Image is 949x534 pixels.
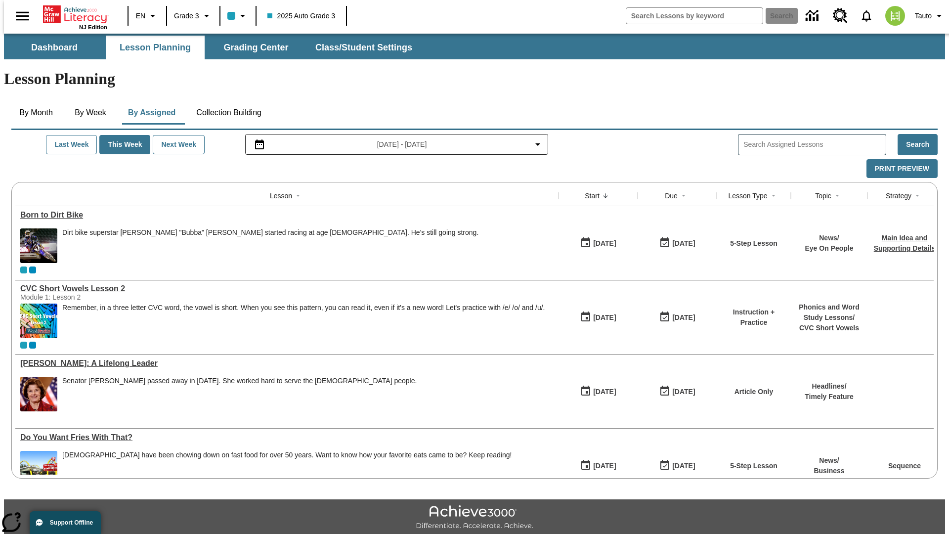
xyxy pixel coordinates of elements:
[885,6,905,26] img: avatar image
[62,304,545,312] p: Remember, in a three letter CVC word, the vowel is short. When you see this pattern, you can read...
[593,311,616,324] div: [DATE]
[577,234,619,253] button: 09/16/25: First time the lesson was available
[43,3,107,30] div: Home
[805,243,853,254] p: Eye On People
[131,7,163,25] button: Language: EN, Select a language
[665,191,678,201] div: Due
[170,7,216,25] button: Grade: Grade 3, Select a grade
[29,267,36,273] div: OL 2025 Auto Grade 4
[8,1,37,31] button: Open side menu
[136,11,145,21] span: EN
[585,191,600,201] div: Start
[728,191,767,201] div: Lesson Type
[29,342,36,349] div: OL 2025 Auto Grade 4
[866,159,938,178] button: Print Preview
[730,238,777,249] p: 5-Step Lesson
[20,377,57,411] img: Senator Dianne Feinstein of California smiles with the U.S. flag behind her.
[20,284,554,293] a: CVC Short Vowels Lesson 2, Lessons
[20,211,554,220] div: Born to Dirt Bike
[886,191,911,201] div: Strategy
[911,190,923,202] button: Sort
[656,382,698,401] button: 09/16/25: Last day the lesson can be accessed
[188,101,269,125] button: Collection Building
[20,284,554,293] div: CVC Short Vowels Lesson 2
[532,138,544,150] svg: Collapse Date Range Filter
[20,359,554,368] div: Dianne Feinstein: A Lifelong Leader
[62,228,478,237] div: Dirt bike superstar [PERSON_NAME] "Bubba" [PERSON_NAME] started racing at age [DEMOGRAPHIC_DATA]....
[656,234,698,253] button: 09/16/25: Last day the lesson can be accessed
[30,511,101,534] button: Support Offline
[898,134,938,155] button: Search
[593,237,616,250] div: [DATE]
[827,2,854,29] a: Resource Center, Will open in new tab
[62,377,417,411] span: Senator Dianne Feinstein passed away in September 2023. She worked hard to serve the American peo...
[20,342,27,349] div: Current Class
[593,386,616,398] div: [DATE]
[20,304,57,338] img: CVC Short Vowels Lesson 2.
[20,433,554,442] div: Do You Want Fries With That?
[99,135,150,154] button: This Week
[879,3,911,29] button: Select a new avatar
[805,392,854,402] p: Timely Feature
[207,36,305,59] button: Grading Center
[250,138,544,150] button: Select the date range menu item
[600,190,611,202] button: Sort
[656,308,698,327] button: 09/16/25: Last day the lesson can be accessed
[815,191,831,201] div: Topic
[292,190,304,202] button: Sort
[20,359,554,368] a: Dianne Feinstein: A Lifelong Leader, Lessons
[20,267,27,273] div: Current Class
[672,386,695,398] div: [DATE]
[62,228,478,263] div: Dirt bike superstar James "Bubba" Stewart started racing at age 4. He's still going strong.
[4,70,945,88] h1: Lesson Planning
[307,36,420,59] button: Class/Student Settings
[672,237,695,250] div: [DATE]
[656,456,698,475] button: 09/16/25: Last day the lesson can be accessed
[62,451,512,486] div: Americans have been chowing down on fast food for over 50 years. Want to know how your favorite e...
[267,11,336,21] span: 2025 Auto Grade 3
[20,293,169,301] div: Module 1: Lesson 2
[874,234,935,252] a: Main Idea and Supporting Details
[593,460,616,472] div: [DATE]
[50,519,93,526] span: Support Offline
[805,233,853,243] p: News /
[831,190,843,202] button: Sort
[11,101,61,125] button: By Month
[153,135,205,154] button: Next Week
[678,190,690,202] button: Sort
[4,34,945,59] div: SubNavbar
[46,135,97,154] button: Last Week
[416,505,533,531] img: Achieve3000 Differentiate Accelerate Achieve
[672,460,695,472] div: [DATE]
[722,307,786,328] p: Instruction + Practice
[20,211,554,220] a: Born to Dirt Bike, Lessons
[120,101,183,125] button: By Assigned
[20,228,57,263] img: Motocross racer James Stewart flies through the air on his dirt bike.
[62,451,512,459] div: [DEMOGRAPHIC_DATA] have been chowing down on fast food for over 50 years. Want to know how your f...
[5,36,104,59] button: Dashboard
[796,323,863,333] p: CVC Short Vowels
[768,190,779,202] button: Sort
[734,387,774,397] p: Article Only
[577,456,619,475] button: 09/16/25: First time the lesson was available
[672,311,695,324] div: [DATE]
[854,3,879,29] a: Notifications
[20,433,554,442] a: Do You Want Fries With That?, Lessons
[20,451,57,486] img: One of the first McDonald's stores, with the iconic red sign and golden arches.
[577,382,619,401] button: 09/16/25: First time the lesson was available
[911,7,949,25] button: Profile/Settings
[62,304,545,338] div: Remember, in a three letter CVC word, the vowel is short. When you see this pattern, you can read...
[800,2,827,30] a: Data Center
[814,466,844,476] p: Business
[223,7,253,25] button: Class color is light blue. Change class color
[730,461,777,471] p: 5-Step Lesson
[174,11,199,21] span: Grade 3
[79,24,107,30] span: NJ Edition
[626,8,763,24] input: search field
